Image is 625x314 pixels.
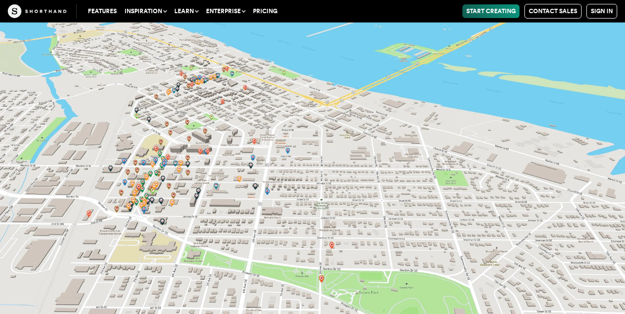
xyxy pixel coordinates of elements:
[202,4,249,18] button: Enterprise
[524,4,582,19] a: Contact Sales
[8,4,66,18] img: The Craft
[586,4,617,19] a: Sign in
[462,4,520,18] a: Start Creating
[249,4,281,18] a: Pricing
[121,4,170,18] button: Inspiration
[170,4,202,18] button: Learn
[84,4,121,18] a: Features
